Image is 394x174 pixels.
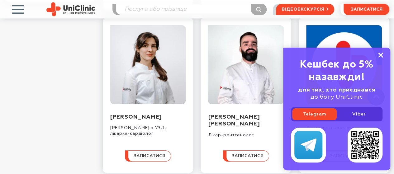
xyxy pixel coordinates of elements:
a: [PERSON_NAME] [PERSON_NAME] [208,114,260,127]
b: для тих, хто приєднався [298,87,375,93]
input: Послуга або прізвище [116,4,266,15]
span: записатися [232,154,263,158]
a: Viber [337,108,381,120]
span: записатися [351,7,382,12]
div: до боту UniClinic [291,87,382,101]
button: записатися [223,150,269,162]
img: Слядзевський Михайло Михайлович [208,25,284,104]
span: записатися [134,154,165,158]
a: Telegram [292,108,337,120]
button: записатися [125,150,171,162]
a: [PERSON_NAME] [110,114,162,120]
div: [PERSON_NAME] з УЗД, лікарка-кардіолог [110,120,186,136]
img: Богун Ангеліна Олексіївна [110,25,186,104]
div: Лікар-рентгенолог [208,128,284,138]
span: відеоекскурсія [282,4,325,15]
div: Кешбек до 5% назавжди! [291,59,382,83]
button: записатися [344,4,389,15]
img: Uniclinic [46,2,95,16]
img: Зоренко Василь Володимирович [306,25,382,104]
a: відеоекскурсія [276,4,334,15]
